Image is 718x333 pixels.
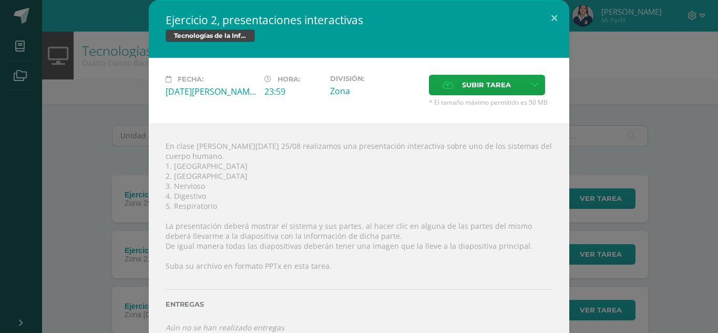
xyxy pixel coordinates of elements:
[264,86,322,97] div: 23:59
[178,75,203,83] span: Fecha:
[330,75,420,83] label: División:
[330,85,420,97] div: Zona
[166,86,256,97] div: [DATE][PERSON_NAME]
[166,300,552,308] label: Entregas
[166,13,552,27] h2: Ejercicio 2, presentaciones interactivas
[166,29,255,42] span: Tecnologías de la Información y la Comunicación 4
[429,98,552,107] span: * El tamaño máximo permitido es 50 MB
[166,322,284,332] i: Aún no se han realizado entregas
[462,75,511,95] span: Subir tarea
[278,75,300,83] span: Hora:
